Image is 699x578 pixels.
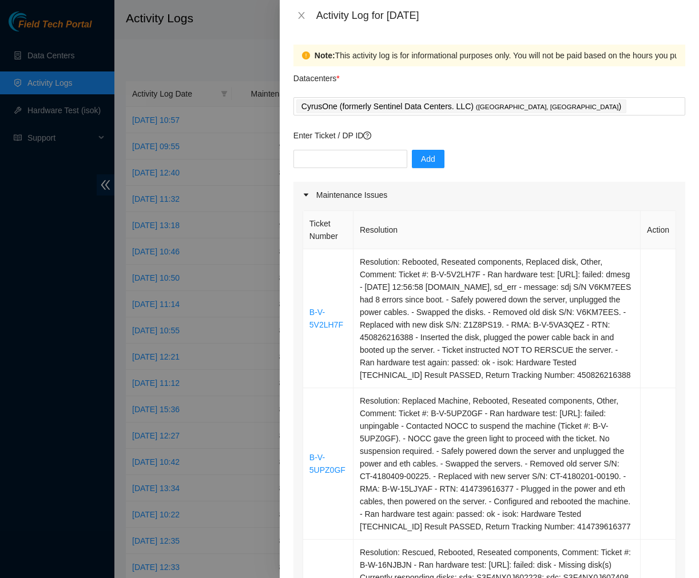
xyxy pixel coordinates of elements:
p: Datacenters [293,66,340,85]
th: Action [641,211,676,249]
th: Resolution [354,211,641,249]
span: Add [421,153,435,165]
p: Enter Ticket / DP ID [293,129,685,142]
th: Ticket Number [303,211,354,249]
div: Activity Log for [DATE] [316,9,685,22]
td: Resolution: Replaced Machine, Rebooted, Reseated components, Other, Comment: Ticket #: B-V-5UPZ0G... [354,388,641,540]
a: B-V-5V2LH7F [309,308,343,329]
div: Maintenance Issues [293,182,685,208]
button: Add [412,150,444,168]
span: caret-right [303,192,309,198]
td: Resolution: Rebooted, Reseated components, Replaced disk, Other, Comment: Ticket #: B-V-5V2LH7F -... [354,249,641,388]
button: Close [293,10,309,21]
strong: Note: [315,49,335,62]
span: ( [GEOGRAPHIC_DATA], [GEOGRAPHIC_DATA] [476,103,619,110]
a: B-V-5UPZ0GF [309,453,345,475]
span: close [297,11,306,20]
p: CyrusOne (formerly Sentinel Data Centers. LLC) ) [301,100,621,113]
span: question-circle [363,131,371,139]
span: exclamation-circle [302,51,310,59]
